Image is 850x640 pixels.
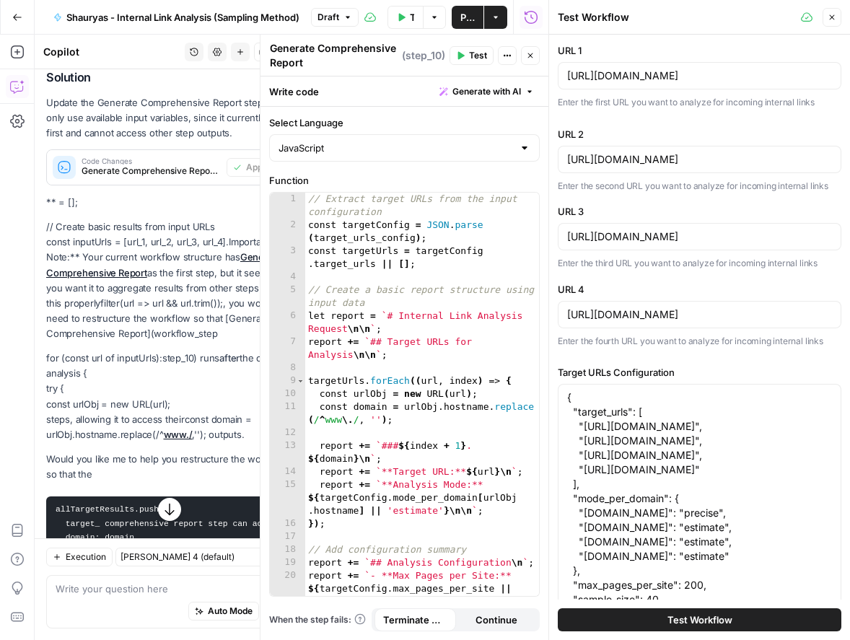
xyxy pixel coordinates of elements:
[270,569,305,608] div: 20
[164,429,193,440] a: www./
[402,48,445,63] span: ( step_10 )
[45,6,308,29] button: Shauryas - Internal Link Analysis (Sampling Method)
[269,613,366,626] a: When the step fails:
[270,41,398,70] textarea: Generate Comprehensive Report
[270,439,305,465] div: 13
[270,387,305,400] div: 10
[46,548,113,566] button: Execution
[567,229,832,244] input: https://example.com/page-3
[270,219,305,245] div: 2
[567,152,832,167] input: https://example.com/page-2
[452,6,483,29] button: Publish
[460,10,475,25] span: Publish
[387,6,423,29] button: Test Workflow
[270,336,305,361] div: 7
[270,193,305,219] div: 1
[188,602,259,621] button: Auto Mode
[66,10,299,25] span: Shauryas - Internal Link Analysis (Sampling Method)
[270,465,305,478] div: 14
[270,374,305,387] div: 9
[311,8,359,27] button: Draft
[46,452,293,482] p: Would you like me to help you restructure the workflow so that the
[383,613,447,627] span: Terminate Workflow
[227,158,284,177] button: Applied
[667,613,732,627] span: Test Workflow
[270,271,305,284] div: 4
[270,284,305,310] div: 5
[469,49,487,62] span: Test
[46,71,293,84] h2: Solution
[270,245,305,271] div: 3
[476,613,517,627] span: Continue
[208,605,253,618] span: Auto Mode
[558,608,841,631] button: Test Workflow
[270,530,305,543] div: 17
[456,608,538,631] button: Continue
[121,550,259,564] input: Claude Sonnet 4 (default)
[269,173,540,188] label: Function
[219,352,240,364] strong: after
[297,374,304,387] span: Toggle code folding, rows 9 through 16
[434,82,540,101] button: Generate with AI
[270,478,305,517] div: 15
[246,161,277,174] span: Applied
[56,505,572,556] code: allTargetResults.push({ target_ comprehensive report step can access the actual analysis results ...
[410,10,414,25] span: Test Workflow
[270,426,305,439] div: 12
[279,141,513,155] input: JavaScript
[450,46,494,65] button: Test
[567,307,832,322] input: https://example.com/page-4
[46,95,293,141] p: Update the Generate Comprehensive Report step to only use available input variables, since it cur...
[558,43,841,58] label: URL 1
[270,543,305,556] div: 18
[558,179,841,193] p: Enter the second URL you want to analyze for incoming internal links
[558,256,841,271] p: Enter the third URL you want to analyze for incoming internal links
[46,351,293,442] p: for (const url of inputUrls):step_10) runs the other analysis { try { const urlObj = new URL(url)...
[270,517,305,530] div: 16
[452,85,521,98] span: Generate with AI
[270,556,305,569] div: 19
[558,204,841,219] label: URL 3
[558,95,841,110] p: Enter the first URL you want to analyze for incoming internal links
[43,45,180,59] div: Copilot
[82,157,221,165] span: Code Changes
[317,11,339,24] span: Draft
[269,115,540,130] label: Select Language
[558,334,841,349] p: Enter the fourth URL you want to analyze for incoming internal links
[46,251,281,278] a: Generate Comprehensive Report
[558,127,841,141] label: URL 2
[46,219,293,341] p: // Create basic results from input URLs const inputUrls = [url_1, url_2, url_3, url_4].Important ...
[558,282,841,297] label: URL 4
[567,69,832,83] input: https://example.com/page-1
[66,551,106,564] span: Execution
[558,365,841,380] label: Target URLs Configuration
[82,165,221,177] span: Generate Comprehensive Report (step_10)
[260,76,548,106] div: Write code
[270,310,305,336] div: 6
[270,400,305,426] div: 11
[270,361,305,374] div: 8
